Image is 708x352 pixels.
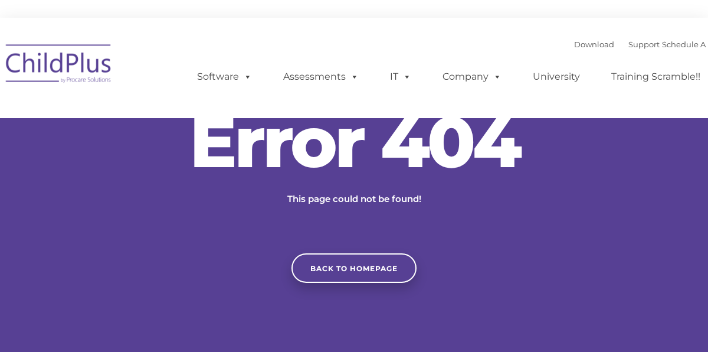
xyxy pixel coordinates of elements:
[230,192,478,206] p: This page could not be found!
[291,253,417,283] a: Back to homepage
[177,106,531,177] h2: Error 404
[185,65,264,89] a: Software
[628,40,660,49] a: Support
[431,65,513,89] a: Company
[574,40,614,49] a: Download
[271,65,371,89] a: Assessments
[378,65,423,89] a: IT
[521,65,592,89] a: University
